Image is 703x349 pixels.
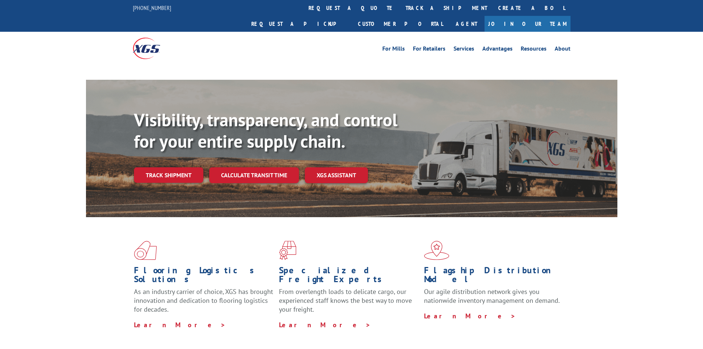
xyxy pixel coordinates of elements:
a: Learn More > [424,312,516,320]
img: xgs-icon-flagship-distribution-model-red [424,241,449,260]
img: xgs-icon-focused-on-flooring-red [279,241,296,260]
span: As an industry carrier of choice, XGS has brought innovation and dedication to flooring logistics... [134,287,273,314]
img: xgs-icon-total-supply-chain-intelligence-red [134,241,157,260]
a: Track shipment [134,167,203,183]
a: For Retailers [413,46,445,54]
a: Advantages [482,46,513,54]
a: Agent [448,16,485,32]
a: Join Our Team [485,16,571,32]
a: Resources [521,46,547,54]
b: Visibility, transparency, and control for your entire supply chain. [134,108,397,153]
a: Learn More > [279,321,371,329]
a: XGS ASSISTANT [305,167,368,183]
a: Calculate transit time [209,167,299,183]
a: [PHONE_NUMBER] [133,4,171,11]
span: Our agile distribution network gives you nationwide inventory management on demand. [424,287,560,305]
a: Request a pickup [246,16,352,32]
a: About [555,46,571,54]
h1: Flagship Distribution Model [424,266,564,287]
a: Customer Portal [352,16,448,32]
p: From overlength loads to delicate cargo, our experienced staff knows the best way to move your fr... [279,287,418,320]
h1: Flooring Logistics Solutions [134,266,273,287]
a: Learn More > [134,321,226,329]
a: For Mills [382,46,405,54]
h1: Specialized Freight Experts [279,266,418,287]
a: Services [454,46,474,54]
